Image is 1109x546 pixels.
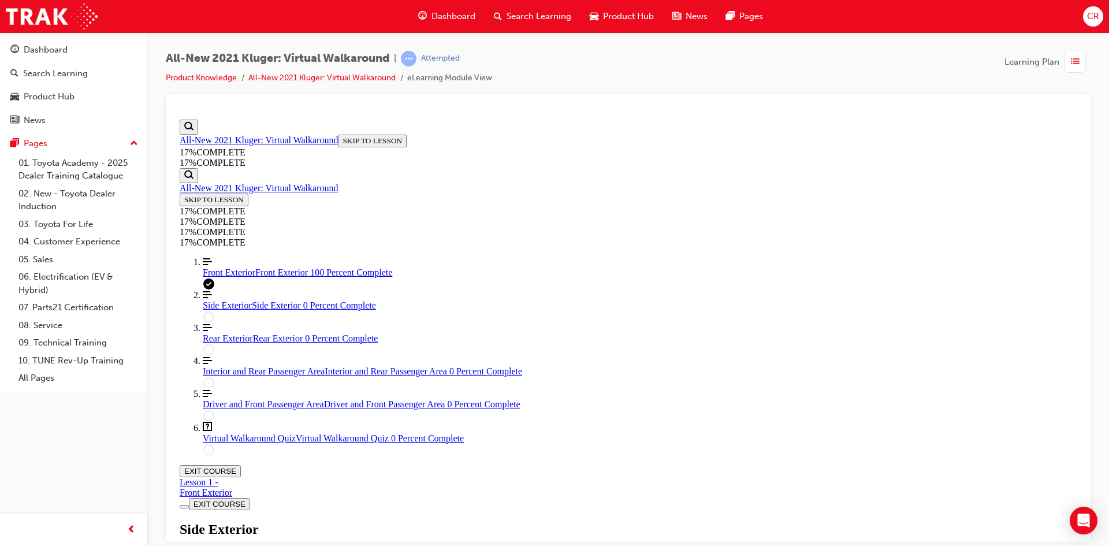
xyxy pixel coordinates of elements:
[5,373,902,383] div: Front Exterior
[28,284,149,294] span: Driver and Front Passenger Area
[5,133,143,154] button: Pages
[14,299,143,317] a: 07. Parts21 Certification
[5,53,23,68] button: Show Search Bar
[28,208,902,229] a: Rear Exterior 0 Percent Complete
[5,32,902,43] div: 17 % COMPLETE
[5,86,143,107] a: Product Hub
[28,274,902,295] a: Driver and Front Passenger Area 0 Percent Complete
[5,350,66,362] button: EXIT COURSE
[5,68,163,78] a: All-New 2021 Kluger: Virtual Walkaround
[5,91,166,102] div: 17 % COMPLETE
[77,185,201,195] span: Side Exterior 0 Percent Complete
[14,251,143,269] a: 05. Sales
[121,318,289,328] span: Virtual Walkaround Quiz 0 Percent Complete
[14,154,143,185] a: 01. Toyota Academy - 2025 Dealer Training Catalogue
[421,53,460,64] div: Attempted
[14,268,143,299] a: 06. Electrification (EV & Hybrid)
[5,407,902,444] section: Lesson Header
[5,362,902,383] div: Lesson 1 -
[580,5,663,28] a: car-iconProduct Hub
[5,5,23,20] button: Show Search Bar
[590,9,598,24] span: car-icon
[5,53,166,112] section: Course Information
[5,37,143,133] button: DashboardSearch LearningProduct HubNews
[394,52,396,65] span: |
[14,334,143,352] a: 09. Technical Training
[14,185,143,216] a: 02. New - Toyota Dealer Induction
[10,116,19,126] span: news-icon
[24,43,68,57] div: Dashboard
[14,352,143,370] a: 10. TUNE Rev-Up Training
[23,67,88,80] div: Search Learning
[717,5,772,28] a: pages-iconPages
[28,218,78,228] span: Rear Exterior
[409,5,485,28] a: guage-iconDashboard
[5,110,143,131] a: News
[130,136,138,151] span: up-icon
[24,90,75,103] div: Product Hub
[248,73,396,83] a: All-New 2021 Kluger: Virtual Walkaround
[80,153,217,162] span: Front Exterior 100 Percent Complete
[28,153,80,162] span: Front Exterior
[5,142,902,341] nav: Course Outline
[494,9,502,24] span: search-icon
[14,317,143,335] a: 08. Service
[28,241,902,262] a: Interior and Rear Passenger Area 0 Percent Complete
[5,43,902,53] div: 17 % COMPLETE
[5,390,14,393] button: Toggle Course Overview
[5,79,73,91] button: SKIP TO LESSON
[166,73,237,83] a: Product Knowledge
[663,5,717,28] a: news-iconNews
[1004,51,1091,73] button: Learning Plan
[485,5,580,28] a: search-iconSearch Learning
[28,318,121,328] span: Virtual Walkaround Quiz
[24,114,46,127] div: News
[5,5,902,341] section: Course Overview
[163,20,232,32] button: SKIP TO LESSON
[1070,507,1097,534] div: Open Intercom Messenger
[166,52,389,65] span: All-New 2021 Kluger: Virtual Walkaround
[14,233,143,251] a: 04. Customer Experience
[1087,10,1099,23] span: CR
[726,9,735,24] span: pages-icon
[407,72,492,85] li: eLearning Module View
[14,369,143,387] a: All Pages
[603,10,654,23] span: Product Hub
[14,383,75,395] button: EXIT COURSE
[28,251,150,261] span: Interior and Rear Passenger Area
[1004,55,1059,69] span: Learning Plan
[10,139,19,149] span: pages-icon
[5,5,902,53] section: Course Information
[28,307,902,329] a: Virtual Walkaround Quiz 0 Percent Complete
[5,39,143,61] a: Dashboard
[6,3,98,29] img: Trak
[401,51,416,66] span: learningRecordVerb_ATTEMPT-icon
[5,20,163,30] a: All-New 2021 Kluger: Virtual Walkaround
[5,63,143,84] a: Search Learning
[5,112,902,122] div: 17 % COMPLETE
[149,284,345,294] span: Driver and Front Passenger Area 0 Percent Complete
[14,216,143,233] a: 03. Toyota For Life
[686,10,708,23] span: News
[28,142,902,163] a: Front Exterior 100 Percent Complete
[24,137,47,150] div: Pages
[127,523,136,537] span: prev-icon
[5,407,902,422] h1: Side Exterior
[28,175,902,196] a: Side Exterior 0 Percent Complete
[28,185,77,195] span: Side Exterior
[1083,6,1103,27] button: CR
[5,362,902,383] a: Lesson 1 - Front Exterior
[78,218,203,228] span: Rear Exterior 0 Percent Complete
[10,45,19,55] span: guage-icon
[672,9,681,24] span: news-icon
[739,10,763,23] span: Pages
[507,10,571,23] span: Search Learning
[1071,55,1080,69] span: list-icon
[5,122,902,133] div: 17 % COMPLETE
[150,251,347,261] span: Interior and Rear Passenger Area 0 Percent Complete
[5,102,166,112] div: 17 % COMPLETE
[10,69,18,79] span: search-icon
[418,9,427,24] span: guage-icon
